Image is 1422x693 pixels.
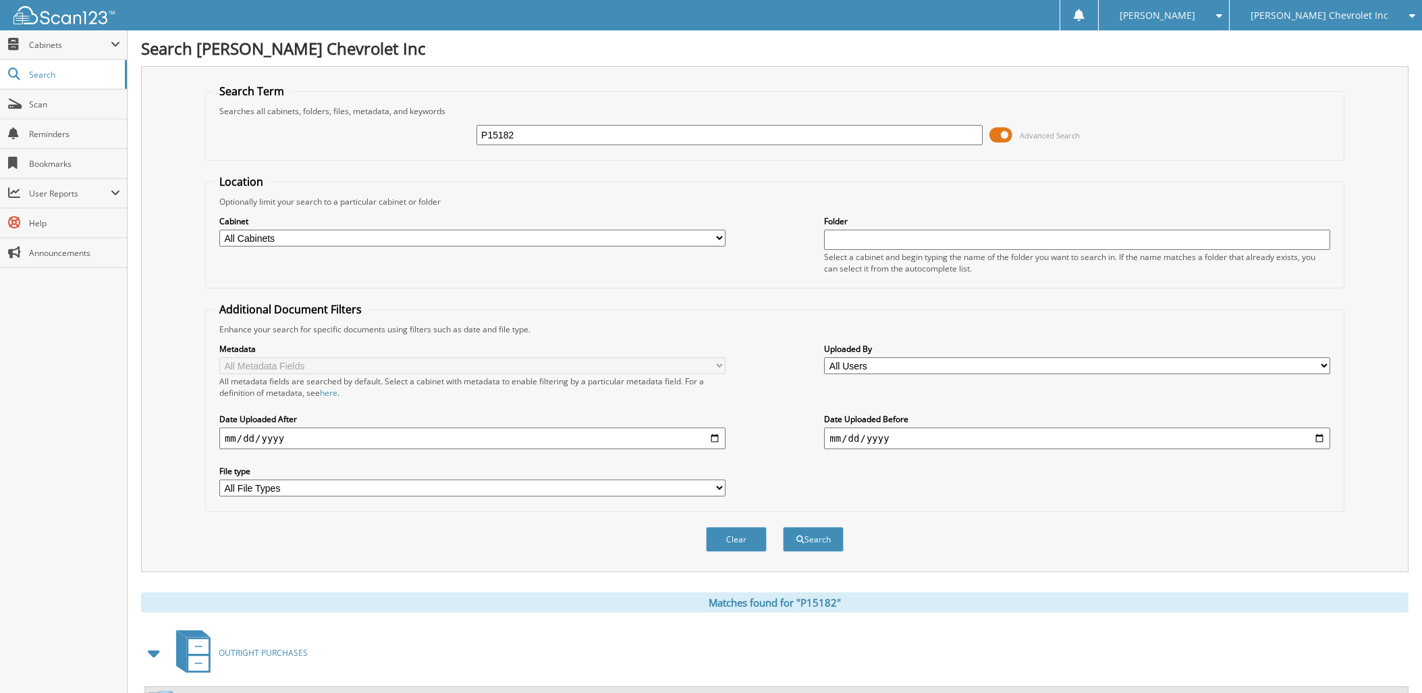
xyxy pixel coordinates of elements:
[29,158,120,170] span: Bookmarks
[13,6,115,24] img: scan123-logo-white.svg
[219,647,308,659] span: OUTRIGHT PURCHASES
[168,626,308,679] a: OUTRIGHT PURCHASES
[213,196,1337,207] div: Optionally limit your search to a particular cabinet or folder
[213,302,368,317] legend: Additional Document Filters
[141,592,1409,613] div: Matches found for "P15182"
[706,527,767,552] button: Clear
[219,376,726,399] div: All metadata fields are searched by default. Select a cabinet with metadata to enable filtering b...
[213,324,1337,335] div: Enhance your search for specific documents using filters such as date and file type.
[219,465,726,477] label: File type
[783,527,844,552] button: Search
[219,343,726,355] label: Metadata
[213,174,270,189] legend: Location
[141,37,1409,59] h1: Search [PERSON_NAME] Chevrolet Inc
[29,128,120,140] span: Reminders
[1120,11,1195,20] span: [PERSON_NAME]
[1251,11,1388,20] span: [PERSON_NAME] Chevrolet Inc
[824,413,1330,425] label: Date Uploaded Before
[219,413,726,425] label: Date Uploaded After
[219,215,726,227] label: Cabinet
[29,247,120,259] span: Announcements
[824,251,1330,274] div: Select a cabinet and begin typing the name of the folder you want to search in. If the name match...
[213,84,291,99] legend: Search Term
[29,69,118,80] span: Search
[1020,130,1080,140] span: Advanced Search
[824,343,1330,355] label: Uploaded By
[320,387,337,399] a: here
[29,39,111,51] span: Cabinets
[824,215,1330,227] label: Folder
[29,99,120,110] span: Scan
[824,428,1330,449] input: end
[219,428,726,449] input: start
[213,105,1337,117] div: Searches all cabinets, folders, files, metadata, and keywords
[29,188,111,199] span: User Reports
[29,217,120,229] span: Help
